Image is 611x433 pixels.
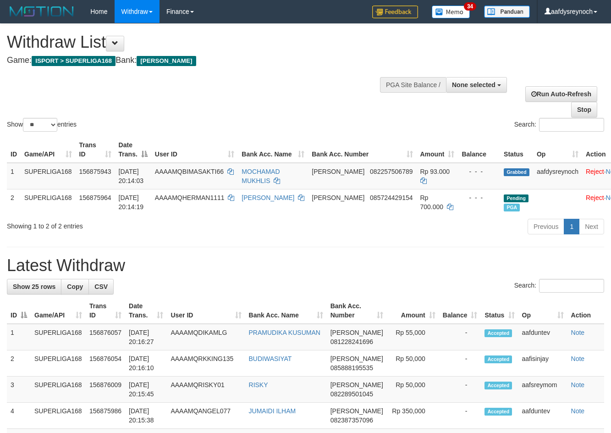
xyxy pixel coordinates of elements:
[500,137,533,163] th: Status
[7,324,31,350] td: 1
[167,324,245,350] td: AAAAMQDIKAMLG
[525,86,597,102] a: Run Auto-Refresh
[13,283,55,290] span: Show 25 rows
[31,298,86,324] th: Game/API: activate to sort column ascending
[518,350,567,377] td: aafisinjay
[567,298,604,324] th: Action
[125,350,167,377] td: [DATE] 20:16:10
[242,168,280,184] a: MOCHAMAD MUKHLIS
[7,256,604,275] h1: Latest Withdraw
[7,279,61,294] a: Show 25 rows
[370,194,413,201] span: Copy 085724429154 to clipboard
[439,298,481,324] th: Balance: activate to sort column ascending
[518,377,567,403] td: aafsreymom
[571,355,585,362] a: Note
[7,137,21,163] th: ID
[86,298,125,324] th: Trans ID: activate to sort column ascending
[7,298,31,324] th: ID: activate to sort column descending
[31,324,86,350] td: SUPERLIGA168
[387,298,439,324] th: Amount: activate to sort column ascending
[327,298,387,324] th: Bank Acc. Number: activate to sort column ascending
[7,56,398,65] h4: Game: Bank:
[564,219,579,234] a: 1
[312,168,364,175] span: [PERSON_NAME]
[484,382,512,389] span: Accepted
[586,194,604,201] a: Reject
[462,167,496,176] div: - - -
[387,350,439,377] td: Rp 50,000
[31,350,86,377] td: SUPERLIGA168
[21,163,76,189] td: SUPERLIGA168
[115,137,151,163] th: Date Trans.: activate to sort column descending
[76,137,115,163] th: Trans ID: activate to sort column ascending
[21,137,76,163] th: Game/API: activate to sort column ascending
[330,407,383,415] span: [PERSON_NAME]
[539,118,604,132] input: Search:
[571,407,585,415] a: Note
[380,77,446,93] div: PGA Site Balance /
[7,118,77,132] label: Show entries
[484,6,530,18] img: panduan.png
[249,381,268,389] a: RISKY
[481,298,518,324] th: Status: activate to sort column ascending
[312,194,364,201] span: [PERSON_NAME]
[484,408,512,416] span: Accepted
[31,403,86,429] td: SUPERLIGA168
[67,283,83,290] span: Copy
[420,168,450,175] span: Rp 93.000
[86,324,125,350] td: 156876057
[514,118,604,132] label: Search:
[167,403,245,429] td: AAAAMQANGEL077
[88,279,114,294] a: CSV
[86,403,125,429] td: 156875986
[417,137,458,163] th: Amount: activate to sort column ascending
[79,194,111,201] span: 156875964
[439,377,481,403] td: -
[330,329,383,336] span: [PERSON_NAME]
[7,5,77,18] img: MOTION_logo.png
[462,193,496,202] div: - - -
[23,118,57,132] select: Showentries
[504,194,528,202] span: Pending
[7,403,31,429] td: 4
[571,102,597,117] a: Stop
[7,163,21,189] td: 1
[420,194,444,211] span: Rp 700.000
[151,137,238,163] th: User ID: activate to sort column ascending
[167,377,245,403] td: AAAAMQRISKY01
[452,81,495,89] span: None selected
[330,355,383,362] span: [PERSON_NAME]
[155,168,224,175] span: AAAAMQBIMASAKTI66
[439,403,481,429] td: -
[504,168,529,176] span: Grabbed
[7,350,31,377] td: 2
[484,329,512,337] span: Accepted
[249,329,320,336] a: PRAMUDIKA KUSUMAN
[167,350,245,377] td: AAAAMQRKKING135
[372,6,418,18] img: Feedback.jpg
[330,381,383,389] span: [PERSON_NAME]
[370,168,413,175] span: Copy 082257506789 to clipboard
[119,168,144,184] span: [DATE] 20:14:03
[238,137,308,163] th: Bank Acc. Name: activate to sort column ascending
[7,189,21,215] td: 2
[61,279,89,294] a: Copy
[330,364,373,372] span: Copy 085888195535 to clipboard
[86,350,125,377] td: 156876054
[7,377,31,403] td: 3
[249,355,292,362] a: BUDIWASIYAT
[439,324,481,350] td: -
[387,403,439,429] td: Rp 350,000
[528,219,564,234] a: Previous
[7,33,398,51] h1: Withdraw List
[330,390,373,398] span: Copy 082289501045 to clipboard
[119,194,144,211] span: [DATE] 20:14:19
[484,355,512,363] span: Accepted
[387,377,439,403] td: Rp 50,000
[94,283,108,290] span: CSV
[439,350,481,377] td: -
[242,194,294,201] a: [PERSON_NAME]
[21,189,76,215] td: SUPERLIGA168
[32,56,116,66] span: ISPORT > SUPERLIGA168
[514,279,604,293] label: Search:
